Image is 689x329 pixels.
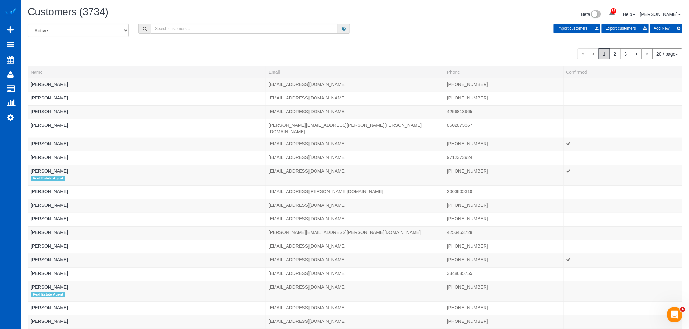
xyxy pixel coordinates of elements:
[444,165,563,185] td: Phone
[563,240,682,254] td: Confirmed
[266,254,444,267] td: Email
[444,267,563,281] td: Phone
[444,281,563,301] td: Phone
[31,271,68,276] a: [PERSON_NAME]
[31,95,68,100] a: [PERSON_NAME]
[611,8,616,14] span: 32
[28,199,266,213] td: Name
[31,208,263,210] div: Tags
[653,48,682,59] button: 20 / page
[563,185,682,199] td: Confirmed
[563,165,682,185] td: Confirmed
[31,222,263,224] div: Tags
[28,240,266,254] td: Name
[31,216,68,221] a: [PERSON_NAME]
[588,48,599,59] span: <
[28,6,108,18] span: Customers (3734)
[444,226,563,240] td: Phone
[31,243,68,249] a: [PERSON_NAME]
[31,305,68,310] a: [PERSON_NAME]
[4,7,17,16] img: Automaid Logo
[266,302,444,315] td: Email
[577,48,682,59] nav: Pagination navigation
[563,151,682,165] td: Confirmed
[31,174,263,183] div: Tags
[563,213,682,226] td: Confirmed
[444,240,563,254] td: Phone
[563,267,682,281] td: Confirmed
[563,226,682,240] td: Confirmed
[444,315,563,329] td: Phone
[563,119,682,138] td: Confirmed
[31,257,68,262] a: [PERSON_NAME]
[610,48,621,59] a: 2
[31,123,68,128] a: [PERSON_NAME]
[31,82,68,87] a: [PERSON_NAME]
[266,151,444,165] td: Email
[31,155,68,160] a: [PERSON_NAME]
[606,7,618,21] a: 32
[31,109,68,114] a: [PERSON_NAME]
[563,302,682,315] td: Confirmed
[31,319,68,324] a: [PERSON_NAME]
[563,281,682,301] td: Confirmed
[28,226,266,240] td: Name
[563,199,682,213] td: Confirmed
[266,119,444,138] td: Email
[31,290,263,299] div: Tags
[444,119,563,138] td: Phone
[266,199,444,213] td: Email
[31,249,263,251] div: Tags
[31,141,68,146] a: [PERSON_NAME]
[28,267,266,281] td: Name
[680,307,685,312] span: 4
[590,10,601,19] img: New interface
[28,151,266,165] td: Name
[28,92,266,105] td: Name
[31,168,68,174] a: [PERSON_NAME]
[642,48,653,59] a: »
[631,48,642,59] a: >
[444,185,563,199] td: Phone
[266,281,444,301] td: Email
[650,24,682,33] button: Add New
[563,78,682,92] td: Confirmed
[266,66,444,78] th: Email
[28,119,266,138] td: Name
[266,315,444,329] td: Email
[266,226,444,240] td: Email
[28,185,266,199] td: Name
[28,78,266,92] td: Name
[602,24,649,33] button: Export customers
[563,92,682,105] td: Confirmed
[31,277,263,278] div: Tags
[266,267,444,281] td: Email
[599,48,610,59] span: 1
[28,138,266,151] td: Name
[28,254,266,267] td: Name
[31,284,68,290] a: [PERSON_NAME]
[581,12,601,17] a: Beta
[31,161,263,162] div: Tags
[266,78,444,92] td: Email
[667,307,682,322] iframe: Intercom live chat
[31,263,263,265] div: Tags
[31,87,263,89] div: Tags
[266,213,444,226] td: Email
[620,48,631,59] a: 3
[266,165,444,185] td: Email
[623,12,636,17] a: Help
[28,281,266,301] td: Name
[444,151,563,165] td: Phone
[31,147,263,149] div: Tags
[28,302,266,315] td: Name
[563,105,682,119] td: Confirmed
[444,92,563,105] td: Phone
[444,302,563,315] td: Phone
[31,115,263,116] div: Tags
[563,254,682,267] td: Confirmed
[31,230,68,235] a: [PERSON_NAME]
[563,66,682,78] th: Confirmed
[31,176,65,181] span: Real Estate Agent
